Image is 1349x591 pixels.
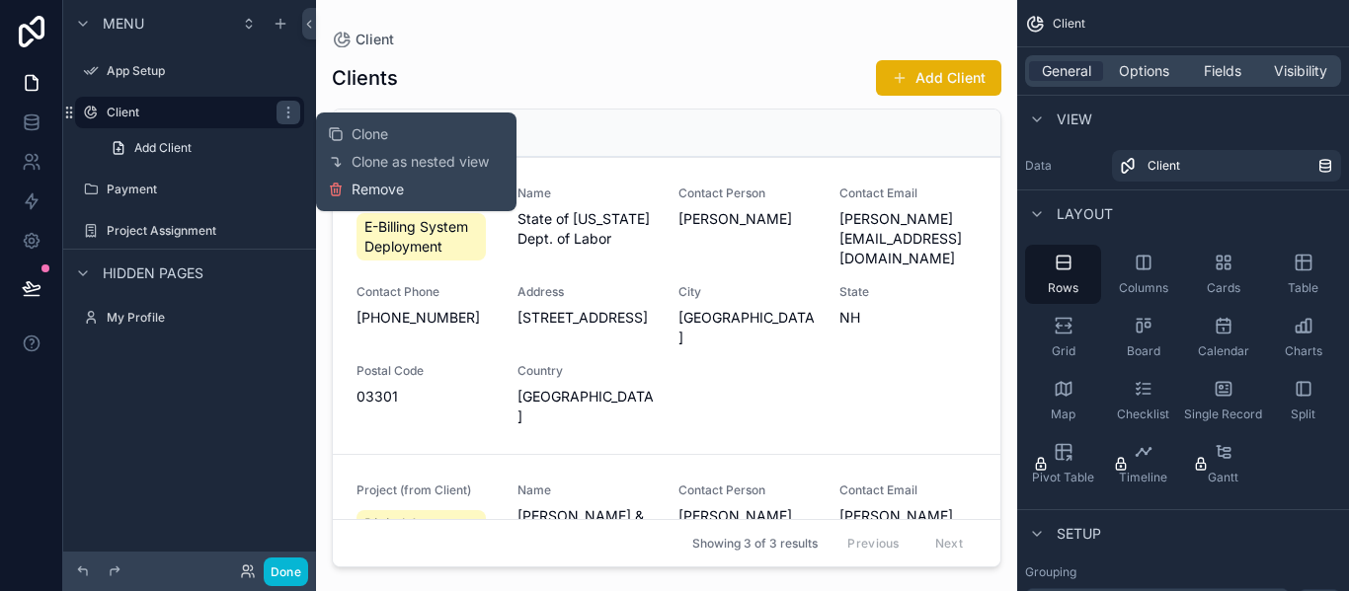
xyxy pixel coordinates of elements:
button: Calendar [1185,308,1261,367]
button: Charts [1265,308,1341,367]
span: Charts [1285,343,1322,359]
label: My Profile [107,310,300,326]
span: Pivot Table [1032,470,1094,485]
button: Split [1265,371,1341,430]
button: Clone as nested view [328,152,505,172]
span: Calendar [1198,343,1249,359]
span: Clone as nested view [352,152,489,172]
label: App Setup [107,63,300,79]
span: Client [1053,16,1085,32]
button: Timeline [1105,434,1181,493]
a: Payment [75,174,304,205]
button: Checklist [1105,371,1181,430]
button: Single Record [1185,371,1261,430]
a: Project Assignment [75,215,304,247]
button: Pivot Table [1025,434,1101,493]
span: Columns [1119,280,1168,296]
span: Clone [352,124,388,144]
button: Done [264,557,308,586]
button: Grid [1025,308,1101,367]
span: Single Record [1184,406,1262,422]
button: Rows [1025,245,1101,304]
label: Payment [107,182,300,197]
button: Table [1265,245,1341,304]
button: Clone [328,124,404,144]
span: Hidden pages [103,263,203,283]
button: Cards [1185,245,1261,304]
label: Client [107,105,265,120]
span: Remove [352,180,404,199]
span: Cards [1207,280,1240,296]
a: My Profile [75,302,304,333]
label: Data [1025,158,1104,174]
button: Gantt [1185,434,1261,493]
span: Map [1051,406,1075,422]
span: Layout [1057,204,1113,224]
span: Grid [1052,343,1075,359]
a: Client [75,97,304,128]
span: Timeline [1119,470,1167,485]
a: Client [1112,150,1341,182]
a: Add Client [99,132,304,164]
span: Showing 3 of 3 results [692,536,818,552]
span: Checklist [1117,406,1169,422]
span: Setup [1057,524,1101,544]
span: Fields [1204,61,1241,81]
span: Table [1288,280,1318,296]
label: Project Assignment [107,223,300,239]
span: Client [1148,158,1180,174]
button: Map [1025,371,1101,430]
span: Board [1127,343,1160,359]
span: Menu [103,14,144,34]
span: Visibility [1274,61,1327,81]
span: Rows [1048,280,1078,296]
button: Remove [328,180,404,199]
span: General [1042,61,1091,81]
span: Add Client [134,140,192,156]
span: Split [1291,406,1315,422]
span: Options [1119,61,1169,81]
button: Columns [1105,245,1181,304]
button: Board [1105,308,1181,367]
span: Gantt [1208,470,1238,485]
span: View [1057,110,1092,129]
a: App Setup [75,55,304,87]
